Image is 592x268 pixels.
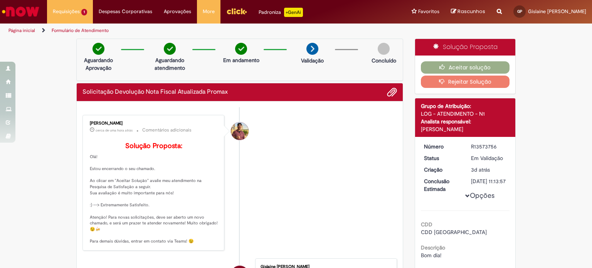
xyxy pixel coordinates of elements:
p: +GenAi [284,8,303,17]
dt: Criação [418,166,466,174]
h2: Solicitação Devolução Nota Fiscal Atualizada Promax Histórico de tíquete [82,89,228,96]
p: Validação [301,57,324,64]
p: Concluído [372,57,396,64]
dt: Status [418,154,466,162]
span: Rascunhos [457,8,485,15]
p: Aguardando Aprovação [80,56,117,72]
img: check-circle-green.png [164,43,176,55]
time: 30/09/2025 11:17:36 [96,128,133,133]
div: Padroniza [259,8,303,17]
img: img-circle-grey.png [378,43,390,55]
img: arrow-next.png [306,43,318,55]
time: 28/09/2025 09:22:39 [471,166,490,173]
b: CDD [421,221,432,228]
dt: Número [418,143,466,150]
dt: Conclusão Estimada [418,177,466,193]
a: Formulário de Atendimento [52,27,109,34]
img: click_logo_yellow_360x200.png [226,5,247,17]
div: [PERSON_NAME] [90,121,218,126]
span: Favoritos [418,8,439,15]
p: Olá! Estou encerrando o seu chamado. Ao clicar em "Aceitar Solução" avalie meu atendimento na Pes... [90,142,218,244]
span: Despesas Corporativas [99,8,152,15]
div: Grupo de Atribuição: [421,102,510,110]
span: 3d atrás [471,166,490,173]
button: Adicionar anexos [387,87,397,97]
div: Vitor Jeremias Da Silva [231,122,249,140]
span: cerca de uma hora atrás [96,128,133,133]
span: CDD [GEOGRAPHIC_DATA] [421,229,487,236]
div: [DATE] 11:13:57 [471,177,507,185]
small: Comentários adicionais [142,127,192,133]
p: Em andamento [223,56,259,64]
img: ServiceNow [1,4,40,19]
span: GP [517,9,522,14]
div: R13573756 [471,143,507,150]
div: LOG - ATENDIMENTO - N1 [421,110,510,118]
div: Analista responsável: [421,118,510,125]
a: Página inicial [8,27,35,34]
span: Requisições [53,8,80,15]
img: check-circle-green.png [235,43,247,55]
button: Aceitar solução [421,61,510,74]
b: Solução Proposta: [125,142,182,150]
span: 1 [81,9,87,15]
div: [PERSON_NAME] [421,125,510,133]
span: Gislaine [PERSON_NAME] [528,8,586,15]
div: Solução Proposta [415,39,516,56]
div: Em Validação [471,154,507,162]
ul: Trilhas de página [6,24,389,38]
a: Rascunhos [451,8,485,15]
b: Descrição [421,244,445,251]
span: More [203,8,215,15]
img: check-circle-green.png [92,43,104,55]
span: Aprovações [164,8,191,15]
p: Aguardando atendimento [151,56,188,72]
div: 28/09/2025 09:22:39 [471,166,507,174]
button: Rejeitar Solução [421,76,510,88]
